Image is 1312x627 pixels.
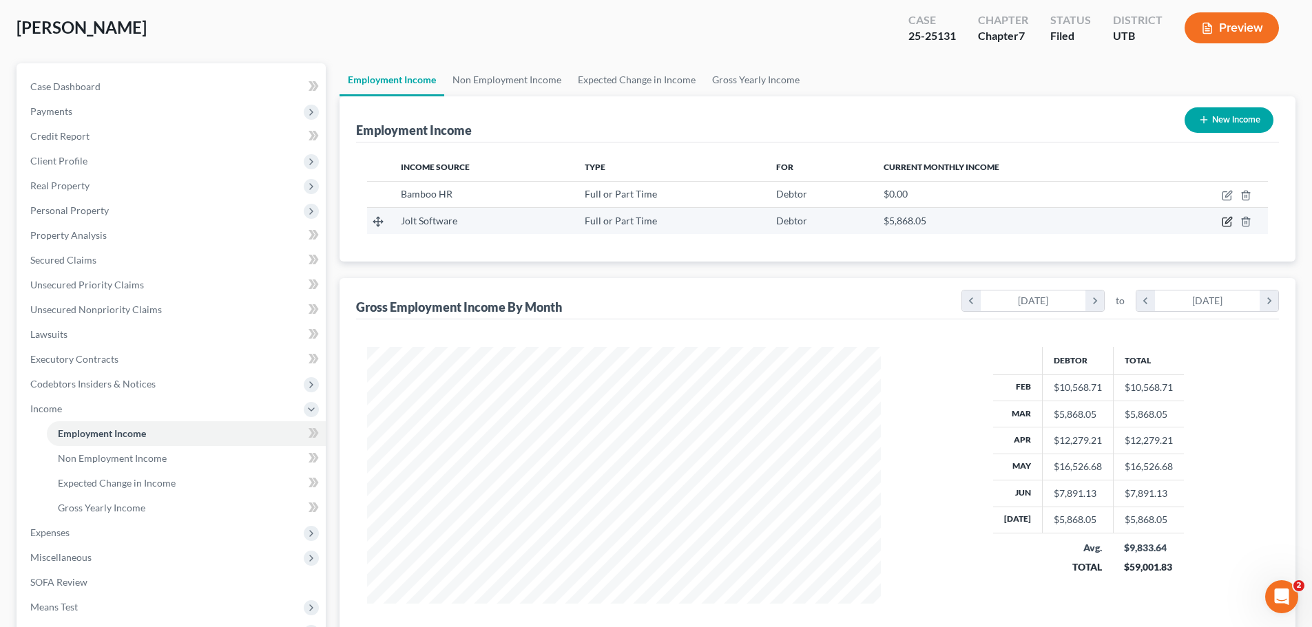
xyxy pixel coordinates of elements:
span: Gross Yearly Income [58,502,145,513]
th: Total [1113,347,1184,374]
span: Full or Part Time [585,188,657,200]
span: Secured Claims [30,254,96,266]
span: Income [30,403,62,414]
span: 2 [1293,580,1304,591]
span: Bamboo HR [401,188,452,200]
span: $5,868.05 [884,215,926,226]
td: $5,868.05 [1113,401,1184,427]
a: Employment Income [47,421,326,446]
th: Feb [993,374,1043,401]
a: Secured Claims [19,248,326,273]
td: $10,568.71 [1113,374,1184,401]
i: chevron_right [1260,290,1278,311]
button: New Income [1185,107,1273,133]
span: Debtor [776,215,807,226]
th: Debtor [1042,347,1113,374]
span: Means Test [30,601,78,613]
span: 7 [1019,29,1025,42]
div: [DATE] [1155,290,1260,311]
div: Filed [1050,28,1091,44]
div: $5,868.05 [1054,513,1102,527]
span: Unsecured Nonpriority Claims [30,304,162,315]
span: Expenses [30,527,70,538]
div: Chapter [978,28,1028,44]
div: $10,568.71 [1054,381,1102,394]
a: Expected Change in Income [47,471,326,496]
a: Property Analysis [19,223,326,248]
span: Property Analysis [30,229,107,241]
a: Unsecured Priority Claims [19,273,326,297]
span: [PERSON_NAME] [17,17,147,37]
a: Unsecured Nonpriority Claims [19,297,326,322]
span: Employment Income [58,427,146,439]
button: Preview [1185,12,1279,43]
a: Lawsuits [19,322,326,347]
div: TOTAL [1053,560,1102,574]
div: Avg. [1053,541,1102,555]
div: $9,833.64 [1124,541,1173,555]
div: Case [908,12,956,28]
div: Gross Employment Income By Month [356,299,562,315]
th: [DATE] [993,507,1043,533]
span: to [1116,294,1125,308]
th: May [993,454,1043,480]
span: For [776,162,793,172]
span: Lawsuits [30,328,67,340]
span: Debtor [776,188,807,200]
a: Case Dashboard [19,74,326,99]
div: $59,001.83 [1124,560,1173,574]
a: Expected Change in Income [570,63,704,96]
a: Non Employment Income [47,446,326,471]
a: Gross Yearly Income [47,496,326,520]
span: SOFA Review [30,576,87,588]
div: 25-25131 [908,28,956,44]
td: $12,279.21 [1113,427,1184,454]
span: Jolt Software [401,215,457,226]
span: Codebtors Insiders & Notices [30,378,156,390]
span: Full or Part Time [585,215,657,226]
a: Non Employment Income [444,63,570,96]
span: Case Dashboard [30,81,101,92]
a: Gross Yearly Income [704,63,808,96]
span: Personal Property [30,204,109,216]
div: Employment Income [356,122,472,138]
span: Income Source [401,162,470,172]
span: $0.00 [884,188,908,200]
div: UTB [1113,28,1163,44]
a: Executory Contracts [19,347,326,372]
span: Current Monthly Income [884,162,999,172]
td: $5,868.05 [1113,507,1184,533]
i: chevron_left [1136,290,1155,311]
div: District [1113,12,1163,28]
th: Apr [993,427,1043,454]
i: chevron_left [962,290,981,311]
i: chevron_right [1085,290,1104,311]
div: $7,891.13 [1054,487,1102,500]
span: Unsecured Priority Claims [30,279,144,290]
span: Credit Report [30,130,90,142]
span: Real Property [30,180,90,191]
a: Employment Income [340,63,444,96]
div: $16,526.68 [1054,460,1102,474]
div: $5,868.05 [1054,407,1102,421]
span: Type [585,162,605,172]
span: Payments [30,105,72,117]
a: SOFA Review [19,570,326,595]
span: Client Profile [30,155,87,167]
span: Expected Change in Income [58,477,176,489]
span: Miscellaneous [30,551,92,563]
td: $16,526.68 [1113,454,1184,480]
div: [DATE] [981,290,1086,311]
th: Mar [993,401,1043,427]
iframe: Intercom live chat [1265,580,1298,613]
a: Credit Report [19,124,326,149]
th: Jun [993,480,1043,507]
div: Chapter [978,12,1028,28]
span: Non Employment Income [58,452,167,464]
div: Status [1050,12,1091,28]
span: Executory Contracts [30,353,118,365]
div: $12,279.21 [1054,434,1102,447]
td: $7,891.13 [1113,480,1184,507]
